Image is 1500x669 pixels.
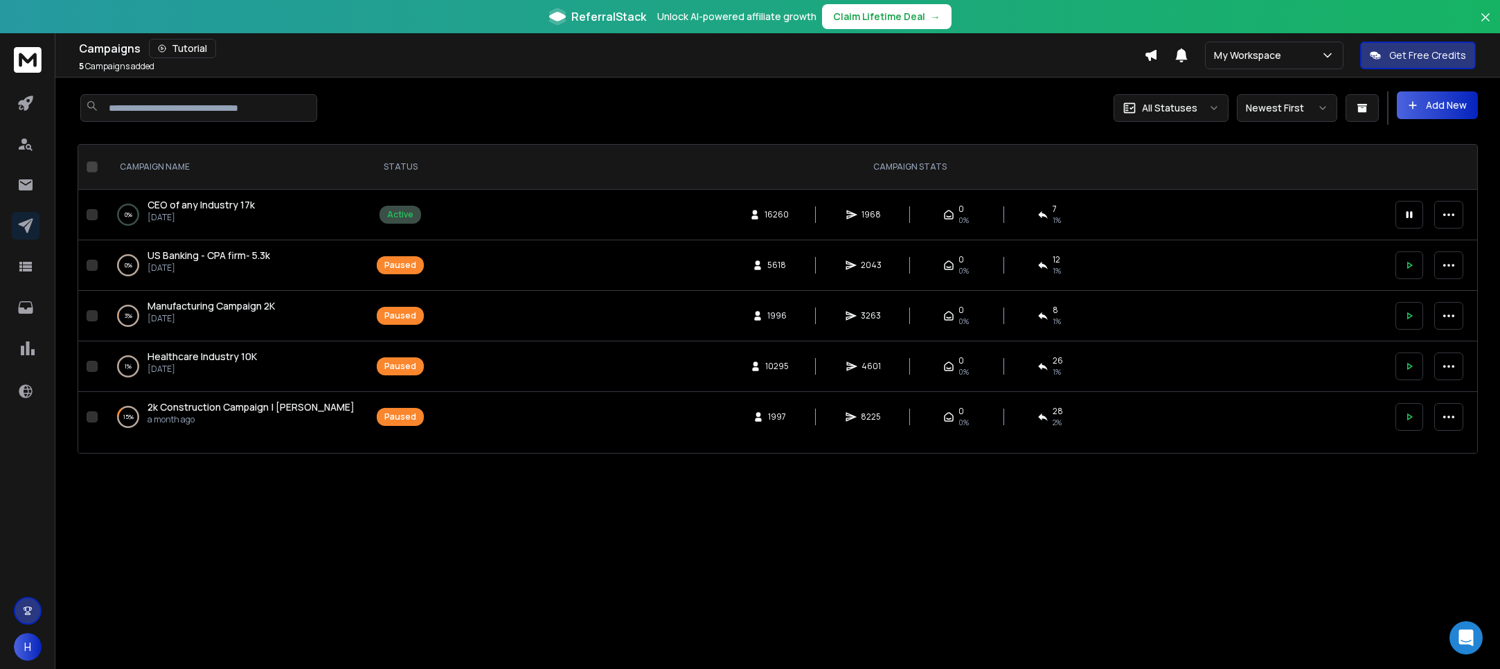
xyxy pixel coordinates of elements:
span: 12 [1053,254,1060,265]
span: 0% [958,265,969,276]
span: 1 % [1053,366,1061,377]
p: [DATE] [148,364,257,375]
button: Add New [1397,91,1478,119]
span: 5618 [767,260,786,271]
td: 15%2k Construction Campaign | [PERSON_NAME]a month ago [103,392,368,443]
a: Manufacturing Campaign 2K [148,299,275,313]
button: H [14,633,42,661]
span: 1968 [861,209,881,220]
span: 0% [958,366,969,377]
span: 3263 [861,310,881,321]
span: 1 % [1053,316,1061,327]
button: Tutorial [149,39,216,58]
a: US Banking - CPA firm- 5.3k [148,249,270,262]
span: 0 [958,254,964,265]
p: All Statuses [1142,101,1197,115]
div: Active [387,209,413,220]
p: a month ago [148,414,355,425]
span: 16260 [765,209,789,220]
span: ReferralStack [571,8,646,25]
th: CAMPAIGN NAME [103,145,368,190]
span: 1 % [1053,215,1061,226]
p: [DATE] [148,313,275,324]
p: [DATE] [148,212,255,223]
span: 4601 [861,361,881,372]
span: Healthcare Industry 10K [148,350,257,363]
span: 28 [1053,406,1063,417]
p: 0 % [125,258,132,272]
p: Campaigns added [79,61,154,72]
div: Paused [384,260,416,271]
span: Manufacturing Campaign 2K [148,299,275,312]
span: 0% [958,316,969,327]
span: 1 % [1053,265,1061,276]
span: 5 [79,60,84,72]
span: 0 [958,305,964,316]
span: 26 [1053,355,1063,366]
p: 3 % [125,309,132,323]
span: 0% [958,417,969,428]
span: 0 [958,204,964,215]
a: 2k Construction Campaign | [PERSON_NAME] [148,400,355,414]
span: 8 [1053,305,1058,316]
p: Unlock AI-powered affiliate growth [657,10,816,24]
span: 0 [958,355,964,366]
td: 3%Manufacturing Campaign 2K[DATE] [103,291,368,341]
div: Open Intercom Messenger [1449,621,1483,654]
span: 7 [1053,204,1057,215]
span: CEO of any Industry 17k [148,198,255,211]
span: 2 % [1053,417,1062,428]
button: Close banner [1476,8,1494,42]
span: → [931,10,940,24]
button: Get Free Credits [1360,42,1476,69]
button: Claim Lifetime Deal→ [822,4,952,29]
div: Paused [384,310,416,321]
p: [DATE] [148,262,270,274]
div: Paused [384,411,416,422]
button: Newest First [1237,94,1337,122]
div: Campaigns [79,39,1144,58]
td: 0%US Banking - CPA firm- 5.3k[DATE] [103,240,368,291]
span: 2k Construction Campaign | [PERSON_NAME] [148,400,355,413]
td: 0%CEO of any Industry 17k[DATE] [103,190,368,240]
span: 1996 [767,310,787,321]
p: 15 % [123,410,134,424]
span: 0% [958,215,969,226]
span: 0 [958,406,964,417]
p: My Workspace [1214,48,1287,62]
span: 8225 [861,411,881,422]
p: 0 % [125,208,132,222]
span: 1997 [768,411,786,422]
th: CAMPAIGN STATS [432,145,1387,190]
div: Paused [384,361,416,372]
p: 1 % [125,359,132,373]
td: 1%Healthcare Industry 10K[DATE] [103,341,368,392]
th: STATUS [368,145,432,190]
p: Get Free Credits [1389,48,1466,62]
span: 10295 [765,361,789,372]
span: 2043 [861,260,882,271]
a: CEO of any Industry 17k [148,198,255,212]
a: Healthcare Industry 10K [148,350,257,364]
